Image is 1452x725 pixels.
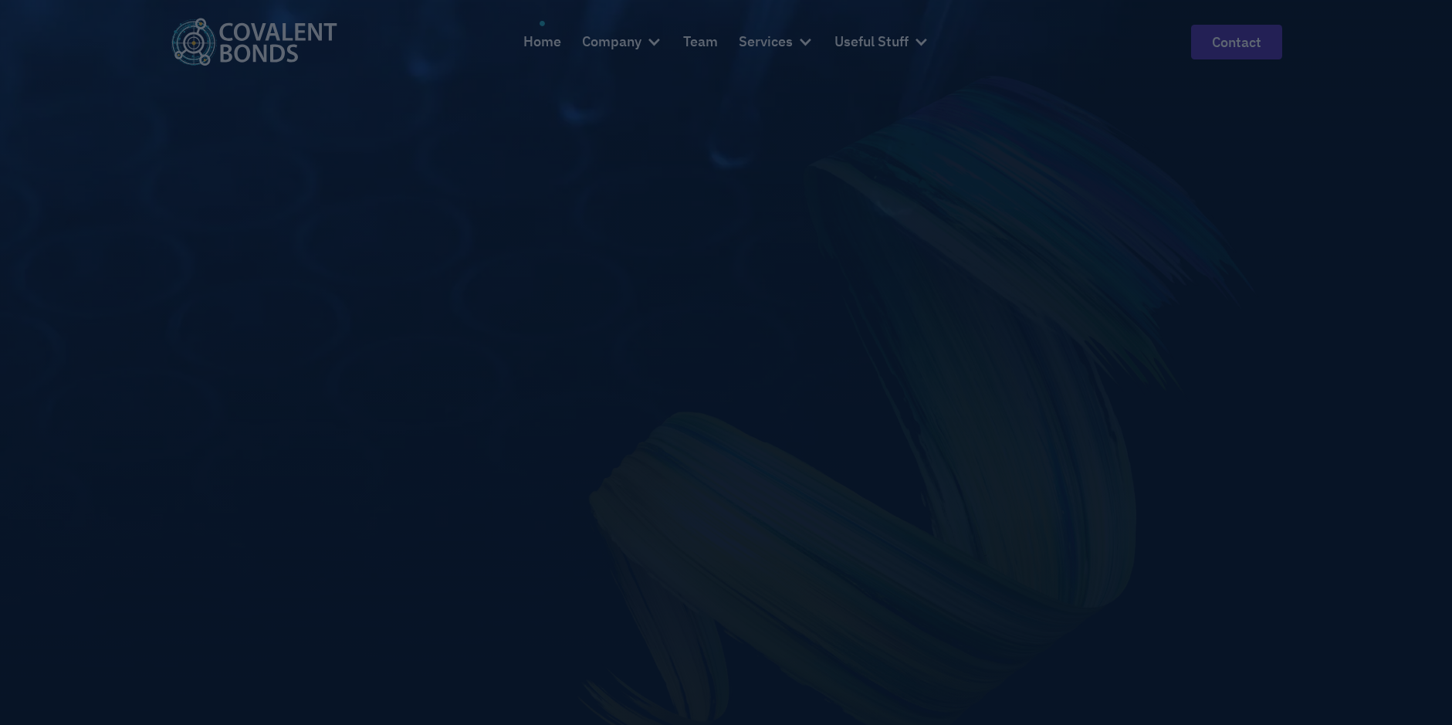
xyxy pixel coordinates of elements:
a: contact [1191,25,1282,59]
div: Services [739,31,793,53]
a: Home [523,21,561,63]
div: Company [582,21,662,63]
img: Covalent Bonds White / Teal Logo [171,18,337,65]
div: Team [683,31,718,53]
div: Useful Stuff [834,21,929,63]
a: home [171,18,337,65]
a: Team [683,21,718,63]
div: Useful Stuff [834,31,909,53]
div: Company [582,31,641,53]
div: Services [739,21,814,63]
div: Home [523,31,561,53]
